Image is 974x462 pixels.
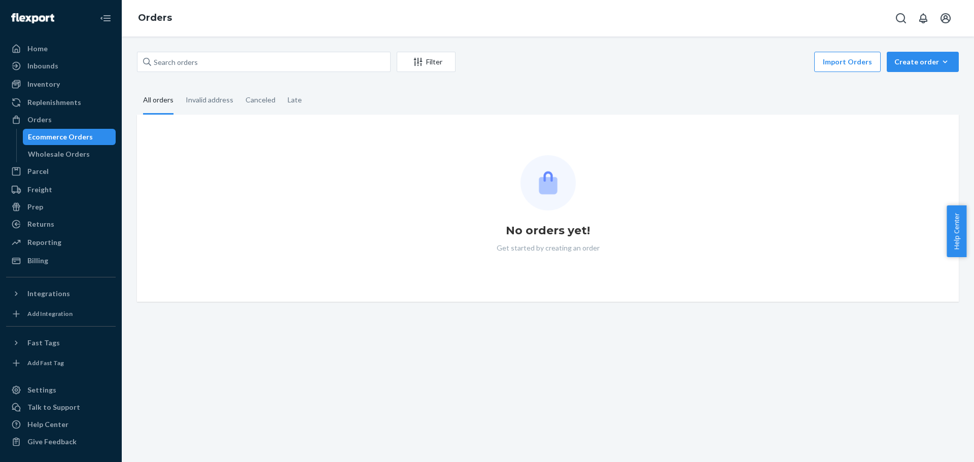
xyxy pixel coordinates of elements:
[397,57,455,67] div: Filter
[138,12,172,23] a: Orders
[397,52,456,72] button: Filter
[246,87,275,113] div: Canceled
[27,385,56,395] div: Settings
[6,94,116,111] a: Replenishments
[27,256,48,266] div: Billing
[27,419,68,430] div: Help Center
[27,202,43,212] div: Prep
[27,338,60,348] div: Fast Tags
[6,163,116,180] a: Parcel
[143,87,173,115] div: All orders
[6,234,116,251] a: Reporting
[913,8,933,28] button: Open notifications
[814,52,881,72] button: Import Orders
[28,149,90,159] div: Wholesale Orders
[27,359,64,367] div: Add Fast Tag
[27,237,61,247] div: Reporting
[6,434,116,450] button: Give Feedback
[27,289,70,299] div: Integrations
[947,205,966,257] button: Help Center
[6,58,116,74] a: Inbounds
[95,8,116,28] button: Close Navigation
[6,253,116,269] a: Billing
[497,243,600,253] p: Get started by creating an order
[506,223,590,239] h1: No orders yet!
[27,97,81,108] div: Replenishments
[6,199,116,215] a: Prep
[6,416,116,433] a: Help Center
[23,129,116,145] a: Ecommerce Orders
[27,61,58,71] div: Inbounds
[27,44,48,54] div: Home
[520,155,576,210] img: Empty list
[11,13,54,23] img: Flexport logo
[6,76,116,92] a: Inventory
[6,382,116,398] a: Settings
[894,57,951,67] div: Create order
[27,309,73,318] div: Add Integration
[6,355,116,371] a: Add Fast Tag
[27,185,52,195] div: Freight
[27,402,80,412] div: Talk to Support
[27,79,60,89] div: Inventory
[137,52,391,72] input: Search orders
[27,437,77,447] div: Give Feedback
[6,286,116,302] button: Integrations
[6,41,116,57] a: Home
[27,115,52,125] div: Orders
[6,399,116,415] button: Talk to Support
[130,4,180,33] ol: breadcrumbs
[6,216,116,232] a: Returns
[6,306,116,322] a: Add Integration
[935,8,956,28] button: Open account menu
[891,8,911,28] button: Open Search Box
[27,219,54,229] div: Returns
[186,87,233,113] div: Invalid address
[23,146,116,162] a: Wholesale Orders
[887,52,959,72] button: Create order
[6,112,116,128] a: Orders
[288,87,302,113] div: Late
[6,182,116,198] a: Freight
[28,132,93,142] div: Ecommerce Orders
[6,335,116,351] button: Fast Tags
[27,166,49,176] div: Parcel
